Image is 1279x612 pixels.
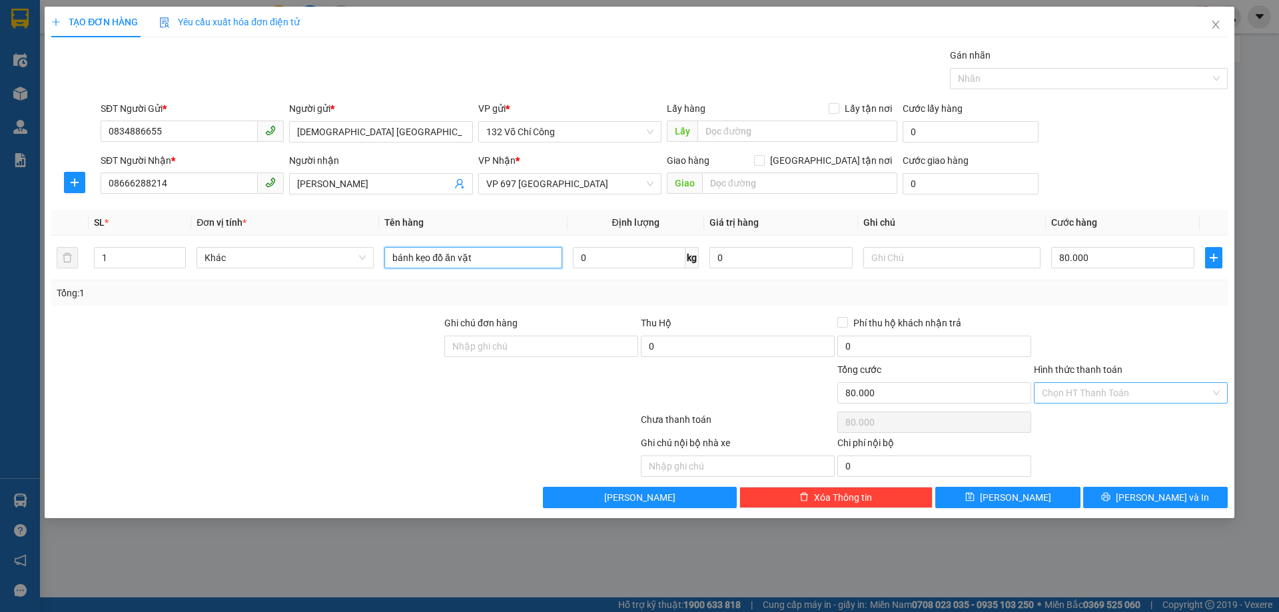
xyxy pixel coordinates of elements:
span: Giao [667,172,702,194]
span: Lấy tận nơi [839,101,897,116]
span: save [965,492,975,503]
span: Giá trị hàng [709,217,759,228]
span: VP 697 Điện Biên Phủ [486,174,653,194]
span: Giao hàng [667,155,709,166]
span: Xóa Thông tin [814,490,872,505]
span: Đơn vị tính [197,217,246,228]
div: Người gửi [289,101,472,116]
span: plus [1206,252,1222,263]
span: Lấy [667,121,697,142]
input: Dọc đường [702,172,897,194]
span: Định lượng [612,217,659,228]
span: [PERSON_NAME] và In [1116,490,1209,505]
input: Nhập ghi chú [641,456,835,477]
button: plus [64,172,85,193]
input: Ghi chú đơn hàng [444,336,638,357]
span: Phí thu hộ khách nhận trả [848,316,967,330]
span: phone [265,125,276,136]
span: Lấy hàng [667,103,705,114]
img: icon [159,17,170,28]
input: VD: Bàn, Ghế [384,247,562,268]
div: Chi phí nội bộ [837,436,1031,456]
input: Cước lấy hàng [903,121,1039,143]
span: Cước hàng [1051,217,1097,228]
button: deleteXóa Thông tin [739,487,933,508]
div: Ghi chú nội bộ nhà xe [641,436,835,456]
span: kg [685,247,699,268]
label: Ghi chú đơn hàng [444,318,518,328]
button: [PERSON_NAME] [543,487,737,508]
span: Khác [205,248,366,268]
input: Dọc đường [697,121,897,142]
span: close [1210,19,1221,30]
span: [GEOGRAPHIC_DATA] tận nơi [765,153,897,168]
input: Cước giao hàng [903,173,1039,194]
div: Tổng: 1 [57,286,494,300]
span: [PERSON_NAME] [604,490,675,505]
div: Người nhận [289,153,472,168]
label: Cước giao hàng [903,155,969,166]
span: Tổng cước [837,364,881,375]
input: Ghi Chú [863,247,1041,268]
th: Ghi chú [858,210,1046,236]
div: SĐT Người Gửi [101,101,284,116]
span: Yêu cầu xuất hóa đơn điện tử [159,17,300,27]
span: Thu Hộ [641,318,671,328]
span: SL [94,217,105,228]
button: delete [57,247,78,268]
span: printer [1101,492,1110,503]
span: TẠO ĐƠN HÀNG [51,17,138,27]
label: Cước lấy hàng [903,103,963,114]
button: save[PERSON_NAME] [935,487,1080,508]
span: [PERSON_NAME] [980,490,1051,505]
label: Gán nhãn [950,50,991,61]
span: VP Nhận [478,155,516,166]
button: plus [1205,247,1222,268]
div: SĐT Người Nhận [101,153,284,168]
div: VP gửi [478,101,661,116]
button: printer[PERSON_NAME] và In [1083,487,1228,508]
button: Close [1197,7,1234,44]
input: 0 [709,247,853,268]
span: plus [51,17,61,27]
span: user-add [454,178,465,189]
span: 132 Võ Chí Công [486,122,653,142]
span: Tên hàng [384,217,424,228]
div: Chưa thanh toán [639,412,836,436]
label: Hình thức thanh toán [1034,364,1122,375]
span: phone [265,177,276,188]
span: delete [799,492,809,503]
span: plus [65,177,85,188]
